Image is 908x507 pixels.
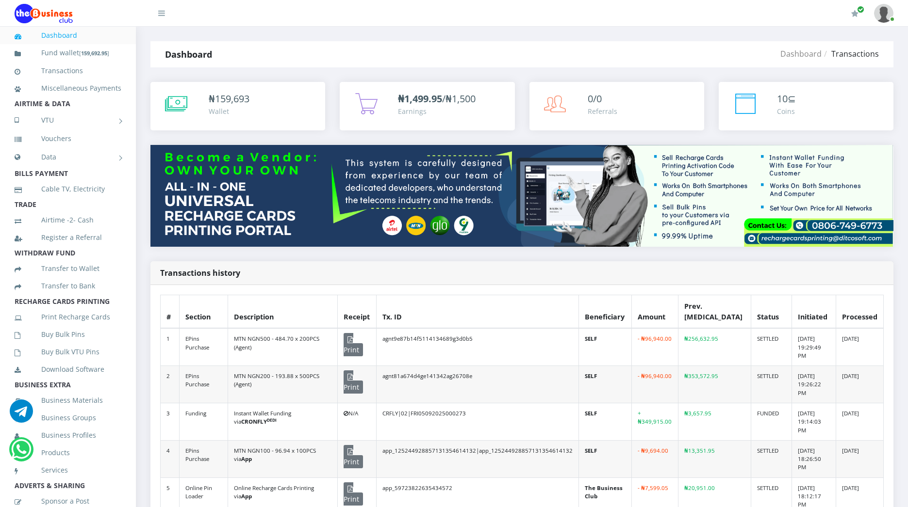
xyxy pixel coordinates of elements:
td: MTN NGN200 - 193.88 x 500PCS (Agent) [228,366,337,403]
th: # [161,295,180,329]
a: Chat for support [10,407,33,423]
a: Print Recharge Cards [15,306,121,328]
a: Register a Referral [15,226,121,249]
img: multitenant_rcp.png [150,145,893,247]
li: Transactions [822,48,879,60]
td: + ₦349,915.00 [632,403,678,440]
td: 2 [161,366,180,403]
td: 1 [161,328,180,365]
td: [DATE] [836,366,883,403]
td: [DATE] [836,403,883,440]
a: Cable TV, Electricity [15,178,121,200]
td: agnt9e87b14f5114134689g3d0b5 [376,328,578,365]
a: Chat for support [11,445,31,461]
th: Status [751,295,792,329]
td: [DATE] [836,328,883,365]
a: Dashboard [780,48,822,59]
th: Initiated [792,295,836,329]
i: Renew/Upgrade Subscription [851,10,858,17]
a: Business Materials [15,389,121,412]
td: EPins Purchase [180,366,228,403]
div: ₦ [209,92,249,106]
span: Print [344,445,363,468]
td: [DATE] [836,440,883,477]
a: Services [15,459,121,481]
strong: Transactions history [160,268,240,278]
b: CRONFLY [241,418,277,425]
th: Processed [836,295,883,329]
span: 159,693 [215,92,249,105]
a: Download Software [15,358,121,380]
span: 0/0 [588,92,602,105]
td: Funding [180,403,228,440]
th: Description [228,295,337,329]
a: Miscellaneous Payments [15,77,121,99]
a: Buy Bulk Pins [15,323,121,346]
td: [DATE] 19:14:03 PM [792,403,836,440]
a: Transfer to Bank [15,275,121,297]
b: 159,692.95 [81,49,107,57]
td: EPins Purchase [180,440,228,477]
a: VTU [15,108,121,132]
th: Prev. [MEDICAL_DATA] [678,295,751,329]
td: agnt81a674d4ge141342ag26708e [376,366,578,403]
td: [DATE] 19:26:22 PM [792,366,836,403]
div: Referrals [588,106,617,116]
small: [ ] [79,49,109,57]
b: App [241,455,252,462]
b: App [241,492,252,500]
td: Instant Wallet Funding via [228,403,337,440]
a: Vouchers [15,127,121,150]
td: SETTLED [751,328,792,365]
a: ₦159,693 Wallet [150,82,325,130]
td: ₦13,351.95 [678,440,751,477]
th: Tx. ID [376,295,578,329]
div: Coins [777,106,796,116]
td: CRFLY|02|FRI05092025000273 [376,403,578,440]
td: EPins Purchase [180,328,228,365]
td: MTN NGN100 - 96.94 x 100PCS via [228,440,337,477]
td: SELF [578,403,632,440]
td: FUNDED [751,403,792,440]
td: - ₦96,940.00 [632,366,678,403]
div: Earnings [398,106,476,116]
b: ₦1,499.95 [398,92,442,105]
td: SELF [578,328,632,365]
td: 3 [161,403,180,440]
span: Print [344,370,363,394]
td: [DATE] 18:26:50 PM [792,440,836,477]
td: app_125244928857131354614132|app_125244928857131354614132 [376,440,578,477]
td: SETTLED [751,440,792,477]
a: 0/0 Referrals [529,82,704,130]
td: ₦3,657.95 [678,403,751,440]
td: ₦353,572.95 [678,366,751,403]
td: SELF [578,440,632,477]
a: Transactions [15,60,121,82]
span: 10 [777,92,788,105]
span: /₦1,500 [398,92,476,105]
a: Fund wallet[159,692.95] [15,42,121,64]
a: Products [15,442,121,464]
span: Print [344,333,363,356]
th: Receipt [337,295,376,329]
td: SETTLED [751,366,792,403]
span: Print [344,482,363,506]
td: - ₦9,694.00 [632,440,678,477]
a: ₦1,499.95/₦1,500 Earnings [340,82,514,130]
td: 4 [161,440,180,477]
a: Business Profiles [15,424,121,446]
td: SELF [578,366,632,403]
th: Beneficiary [578,295,632,329]
td: - ₦96,940.00 [632,328,678,365]
div: ⊆ [777,92,796,106]
td: MTN NGN500 - 484.70 x 200PCS (Agent) [228,328,337,365]
td: ₦256,632.95 [678,328,751,365]
sup: DEDI [267,417,277,423]
a: Business Groups [15,407,121,429]
td: [DATE] 19:29:49 PM [792,328,836,365]
a: Dashboard [15,24,121,47]
a: Transfer to Wallet [15,257,121,280]
img: Logo [15,4,73,23]
span: Renew/Upgrade Subscription [857,6,864,13]
a: Airtime -2- Cash [15,209,121,231]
